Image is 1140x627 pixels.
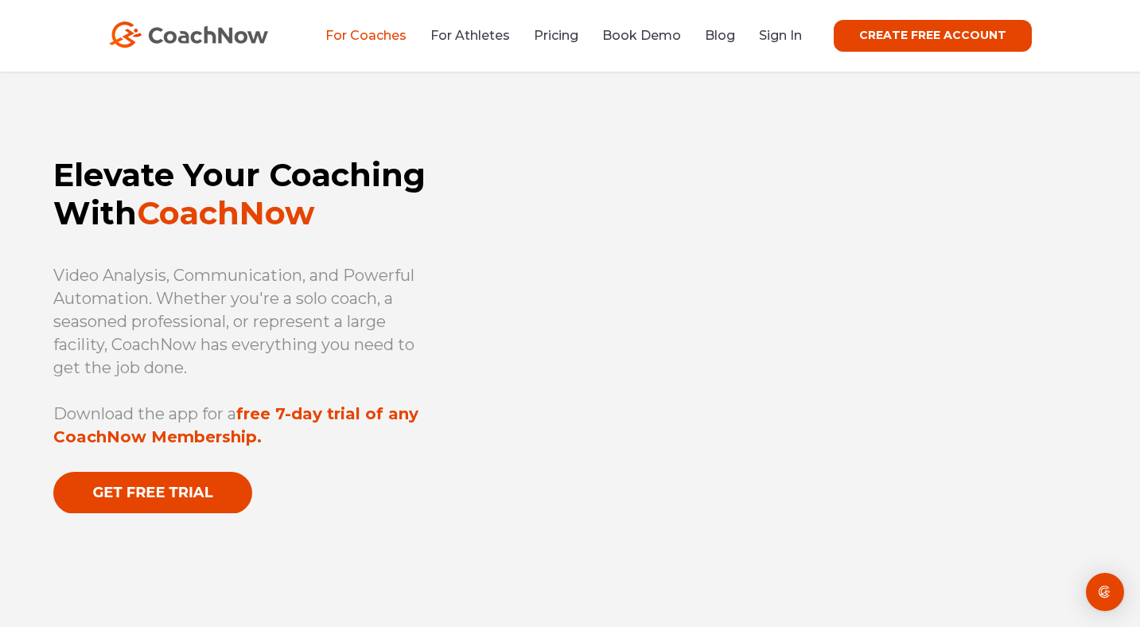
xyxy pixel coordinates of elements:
[834,20,1032,52] a: CREATE FREE ACCOUNT
[759,28,802,43] a: Sign In
[53,404,418,446] strong: free 7-day trial of any CoachNow Membership.
[53,403,445,449] p: Download the app for a
[325,28,407,43] a: For Coaches
[430,28,510,43] a: For Athletes
[1086,573,1124,611] div: Open Intercom Messenger
[534,28,578,43] a: Pricing
[109,21,268,48] img: CoachNow Logo
[508,160,1087,491] iframe: YouTube video player
[602,28,681,43] a: Book Demo
[53,472,252,514] img: GET FREE TRIAL
[705,28,735,43] a: Blog
[53,264,445,380] p: Video Analysis, Communication, and Powerful Automation. Whether you're a solo coach, a seasoned p...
